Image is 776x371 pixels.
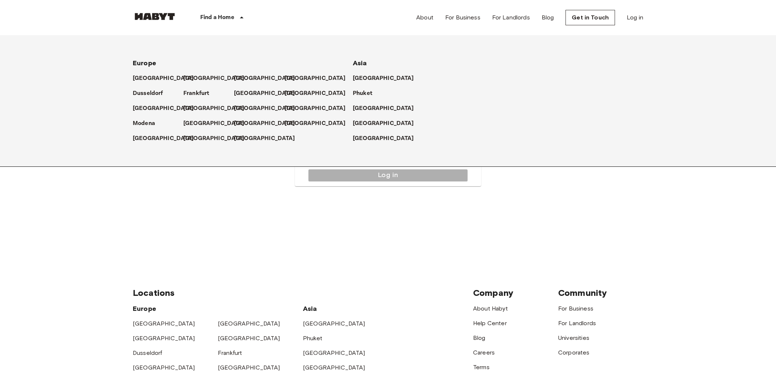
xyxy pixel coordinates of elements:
[234,134,303,143] a: [GEOGRAPHIC_DATA]
[285,89,353,98] a: [GEOGRAPHIC_DATA]
[627,13,643,22] a: Log in
[183,89,209,98] p: Frankfurt
[353,104,414,113] p: [GEOGRAPHIC_DATA]
[133,13,177,20] img: Habyt
[133,320,195,327] a: [GEOGRAPHIC_DATA]
[558,334,589,341] a: Universities
[473,334,486,341] a: Blog
[183,104,245,113] p: [GEOGRAPHIC_DATA]
[303,305,317,313] span: Asia
[285,89,346,98] p: [GEOGRAPHIC_DATA]
[303,349,365,356] a: [GEOGRAPHIC_DATA]
[285,119,346,128] p: [GEOGRAPHIC_DATA]
[285,74,353,83] a: [GEOGRAPHIC_DATA]
[183,119,252,128] a: [GEOGRAPHIC_DATA]
[133,287,175,298] span: Locations
[234,89,295,98] p: [GEOGRAPHIC_DATA]
[353,134,421,143] a: [GEOGRAPHIC_DATA]
[133,74,194,83] p: [GEOGRAPHIC_DATA]
[218,335,280,342] a: [GEOGRAPHIC_DATA]
[416,13,433,22] a: About
[565,10,615,25] a: Get in Touch
[183,74,252,83] a: [GEOGRAPHIC_DATA]
[133,74,201,83] a: [GEOGRAPHIC_DATA]
[353,74,421,83] a: [GEOGRAPHIC_DATA]
[353,74,414,83] p: [GEOGRAPHIC_DATA]
[133,89,163,98] p: Dusseldorf
[218,320,280,327] a: [GEOGRAPHIC_DATA]
[234,104,303,113] a: [GEOGRAPHIC_DATA]
[133,364,195,371] a: [GEOGRAPHIC_DATA]
[353,59,367,67] span: Asia
[353,119,421,128] a: [GEOGRAPHIC_DATA]
[445,13,480,22] a: For Business
[183,134,252,143] a: [GEOGRAPHIC_DATA]
[234,74,295,83] p: [GEOGRAPHIC_DATA]
[218,349,242,356] a: Frankfurt
[285,104,346,113] p: [GEOGRAPHIC_DATA]
[492,13,530,22] a: For Landlords
[234,134,295,143] p: [GEOGRAPHIC_DATA]
[353,104,421,113] a: [GEOGRAPHIC_DATA]
[133,349,162,356] a: Dusseldorf
[133,89,171,98] a: Dusseldorf
[218,364,280,371] a: [GEOGRAPHIC_DATA]
[558,287,607,298] span: Community
[558,320,596,327] a: For Landlords
[285,119,353,128] a: [GEOGRAPHIC_DATA]
[133,134,201,143] a: [GEOGRAPHIC_DATA]
[303,335,322,342] a: Phuket
[353,89,372,98] p: Phuket
[133,104,194,113] p: [GEOGRAPHIC_DATA]
[133,119,162,128] a: Modena
[473,320,507,327] a: Help Center
[183,74,245,83] p: [GEOGRAPHIC_DATA]
[183,119,245,128] p: [GEOGRAPHIC_DATA]
[303,320,365,327] a: [GEOGRAPHIC_DATA]
[303,364,365,371] a: [GEOGRAPHIC_DATA]
[353,134,414,143] p: [GEOGRAPHIC_DATA]
[542,13,554,22] a: Blog
[133,305,156,313] span: Europe
[473,287,513,298] span: Company
[234,104,295,113] p: [GEOGRAPHIC_DATA]
[183,89,216,98] a: Frankfurt
[133,335,195,342] a: [GEOGRAPHIC_DATA]
[234,119,295,128] p: [GEOGRAPHIC_DATA]
[133,104,201,113] a: [GEOGRAPHIC_DATA]
[473,349,495,356] a: Careers
[353,119,414,128] p: [GEOGRAPHIC_DATA]
[234,74,303,83] a: [GEOGRAPHIC_DATA]
[234,89,303,98] a: [GEOGRAPHIC_DATA]
[285,74,346,83] p: [GEOGRAPHIC_DATA]
[133,134,194,143] p: [GEOGRAPHIC_DATA]
[133,59,156,67] span: Europe
[558,349,590,356] a: Corporates
[473,364,490,371] a: Terms
[183,104,252,113] a: [GEOGRAPHIC_DATA]
[200,13,234,22] p: Find a Home
[183,134,245,143] p: [GEOGRAPHIC_DATA]
[473,305,508,312] a: About Habyt
[558,305,593,312] a: For Business
[285,104,353,113] a: [GEOGRAPHIC_DATA]
[353,89,380,98] a: Phuket
[234,119,303,128] a: [GEOGRAPHIC_DATA]
[133,119,155,128] p: Modena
